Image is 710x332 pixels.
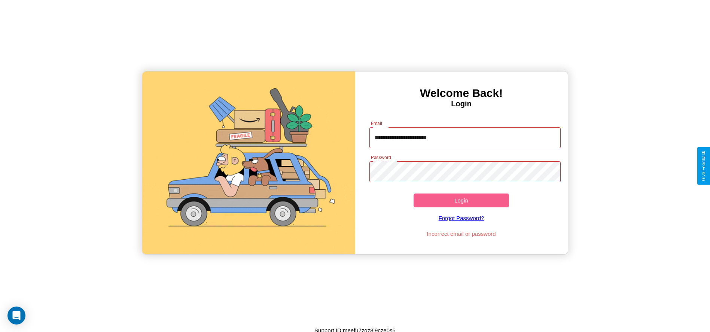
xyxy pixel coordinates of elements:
div: Give Feedback [701,151,706,181]
button: Login [414,194,509,207]
div: Open Intercom Messenger [7,307,25,325]
h4: Login [355,100,568,108]
p: Incorrect email or password [366,229,557,239]
label: Email [371,120,383,127]
img: gif [142,71,355,254]
h3: Welcome Back! [355,87,568,100]
a: Forgot Password? [366,207,557,229]
label: Password [371,154,391,161]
